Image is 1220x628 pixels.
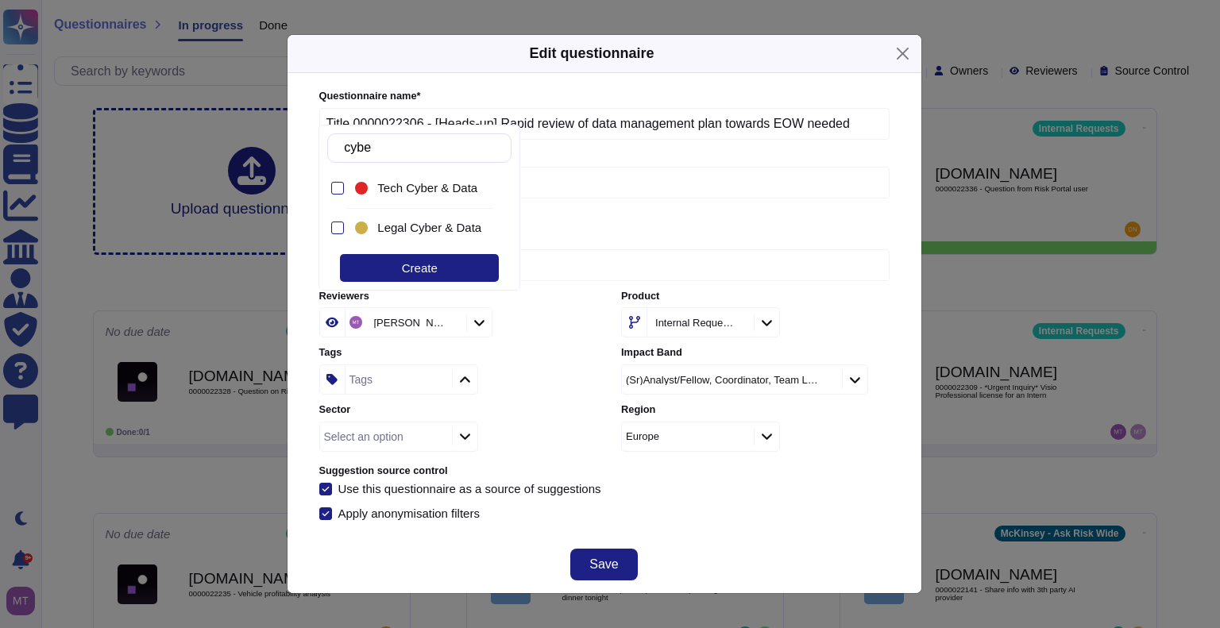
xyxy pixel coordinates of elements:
label: Questionnaire name [319,91,890,102]
button: Save [570,549,637,580]
div: (Sr)Analyst/Fellow, Coordinator, Team Leader [626,375,822,385]
label: Url [319,233,890,243]
div: Use this questionnaire as a source of suggestions [338,483,601,495]
label: Sector [319,405,587,415]
span: Legal Cyber & Data [377,221,481,235]
label: Product [621,291,889,302]
div: Tech Cyber & Data [352,179,371,198]
label: Client name [319,150,890,160]
div: Europe [626,431,659,441]
div: [PERSON_NAME] [374,318,447,328]
div: Legal Cyber & Data [352,210,495,246]
button: Close [890,41,915,66]
label: Reviewers [319,291,587,302]
div: Legal Cyber & Data [352,218,371,237]
label: Impact Band [621,348,889,358]
h5: Edit questionnaire [529,43,654,64]
div: Tech Cyber & Data [352,171,495,206]
div: Create [340,254,499,282]
input: Enter questionnaire name [319,108,890,140]
div: Tags [349,374,373,385]
input: Search by keywords [336,134,511,162]
span: Tech Cyber & Data [377,181,477,195]
img: user [349,316,362,329]
label: Region [621,405,889,415]
label: Tags [319,348,587,358]
input: Online platform url [319,249,890,281]
div: Legal Cyber & Data [377,221,488,235]
div: Select an option [324,431,403,442]
input: Enter company name of the client [319,167,890,198]
div: Internal Requests [655,318,734,328]
div: Tech Cyber & Data [377,181,488,195]
label: Suggestion source control [319,466,890,476]
div: Apply anonymisation filters [338,507,483,519]
span: Save [589,558,618,571]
